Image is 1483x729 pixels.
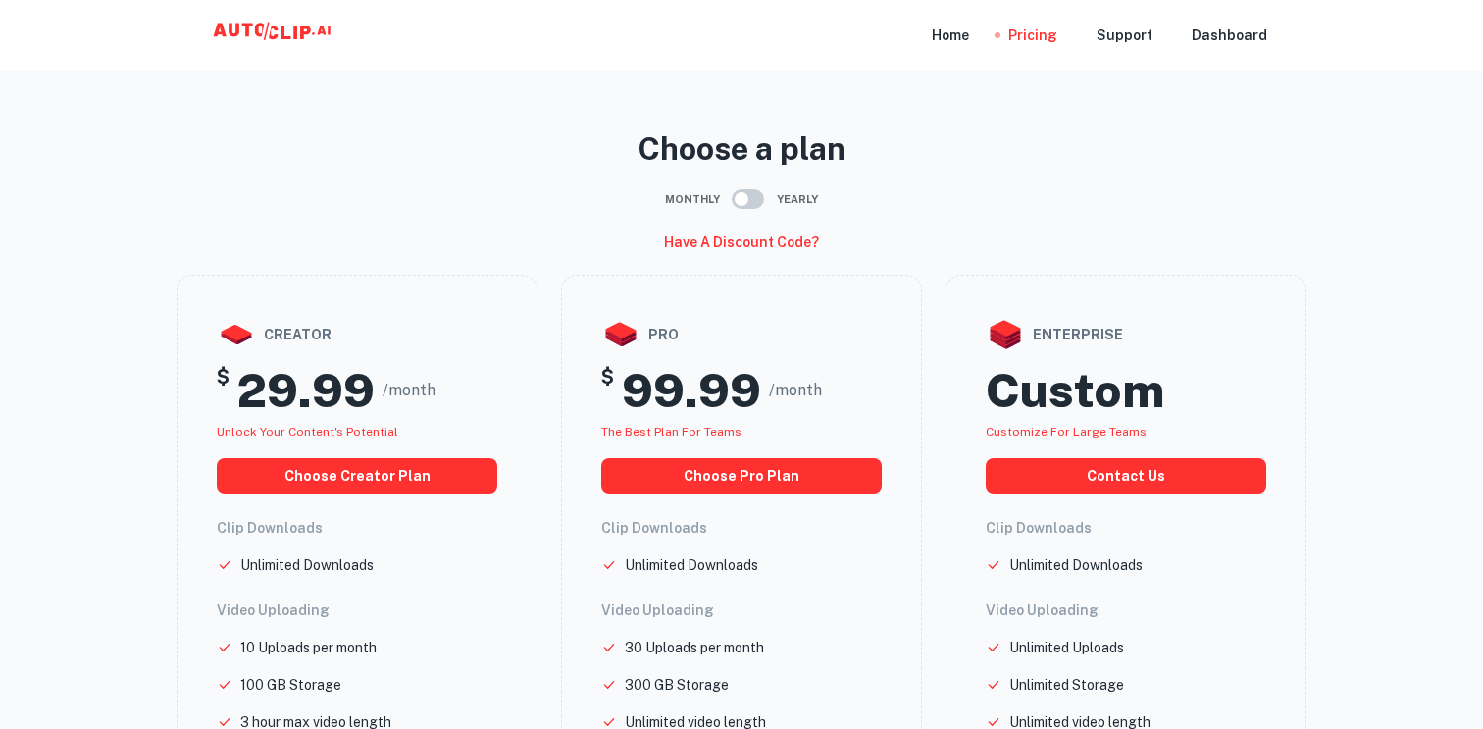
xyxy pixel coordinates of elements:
[986,425,1147,439] span: Customize for large teams
[656,226,827,259] button: Have a discount code?
[240,637,377,658] p: 10 Uploads per month
[601,362,614,419] h5: $
[217,315,497,354] div: creator
[217,517,497,539] h6: Clip Downloads
[665,191,720,208] span: Monthly
[986,458,1266,494] button: Contact us
[177,126,1306,173] p: Choose a plan
[1009,554,1143,576] p: Unlimited Downloads
[1009,674,1124,696] p: Unlimited Storage
[601,315,882,354] div: pro
[622,362,761,419] h2: 99.99
[383,379,435,402] span: /month
[217,599,497,621] h6: Video Uploading
[217,458,497,494] button: choose creator plan
[777,191,818,208] span: Yearly
[986,362,1164,419] h2: Custom
[625,674,729,696] p: 300 GB Storage
[986,517,1266,539] h6: Clip Downloads
[1009,637,1124,658] p: Unlimited Uploads
[601,599,882,621] h6: Video Uploading
[217,425,398,439] span: Unlock your Content's potential
[986,315,1266,354] div: enterprise
[240,554,374,576] p: Unlimited Downloads
[601,517,882,539] h6: Clip Downloads
[986,599,1266,621] h6: Video Uploading
[237,362,375,419] h2: 29.99
[625,554,758,576] p: Unlimited Downloads
[625,637,764,658] p: 30 Uploads per month
[601,458,882,494] button: choose pro plan
[240,674,341,696] p: 100 GB Storage
[601,425,741,439] span: The best plan for teams
[217,362,230,419] h5: $
[664,232,819,253] h6: Have a discount code?
[769,379,822,402] span: /month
